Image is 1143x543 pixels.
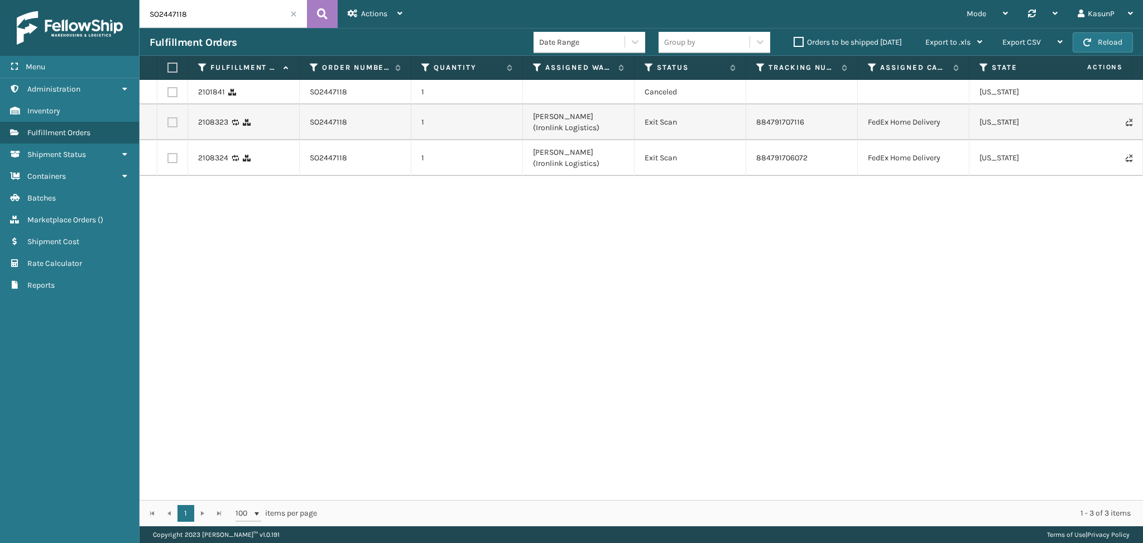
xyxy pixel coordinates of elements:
[210,63,278,73] label: Fulfillment Order Id
[411,104,523,140] td: 1
[1126,154,1132,162] i: Never Shipped
[310,87,347,98] a: SO2447118
[657,63,724,73] label: Status
[361,9,387,18] span: Actions
[1087,531,1130,539] a: Privacy Policy
[26,62,45,72] span: Menu
[858,104,969,140] td: FedEx Home Delivery
[794,37,902,47] label: Orders to be shipped [DATE]
[635,104,746,140] td: Exit Scan
[322,63,390,73] label: Order Number
[27,84,80,94] span: Administration
[27,280,55,290] span: Reports
[177,505,194,522] a: 1
[411,80,523,104] td: 1
[967,9,986,18] span: Mode
[969,140,1081,176] td: [US_STATE]
[310,117,347,128] a: SO2447118
[198,87,225,98] a: 2101841
[969,80,1081,104] td: [US_STATE]
[310,153,347,164] a: SO2447118
[236,505,317,522] span: items per page
[333,508,1131,519] div: 1 - 3 of 3 items
[27,237,79,246] span: Shipment Cost
[1047,531,1086,539] a: Terms of Use
[17,11,123,45] img: logo
[969,104,1081,140] td: [US_STATE]
[664,36,695,48] div: Group by
[153,526,280,543] p: Copyright 2023 [PERSON_NAME]™ v 1.0.191
[27,193,56,203] span: Batches
[1052,58,1130,77] span: Actions
[27,172,66,181] span: Containers
[635,80,746,104] td: Canceled
[27,128,90,137] span: Fulfillment Orders
[198,117,228,128] a: 2108323
[858,140,969,176] td: FedEx Home Delivery
[434,63,501,73] label: Quantity
[992,63,1059,73] label: State
[545,63,613,73] label: Assigned Warehouse
[27,259,82,268] span: Rate Calculator
[27,106,60,116] span: Inventory
[150,36,237,49] h3: Fulfillment Orders
[523,140,635,176] td: [PERSON_NAME] (Ironlink Logistics)
[1002,37,1041,47] span: Export CSV
[1073,32,1133,53] button: Reload
[98,215,103,225] span: ( )
[27,215,96,225] span: Marketplace Orders
[27,150,86,159] span: Shipment Status
[756,153,808,163] a: 884791706072
[523,104,635,140] td: [PERSON_NAME] (Ironlink Logistics)
[236,508,252,519] span: 100
[756,117,804,127] a: 884791707116
[1047,526,1130,543] div: |
[769,63,836,73] label: Tracking Number
[411,140,523,176] td: 1
[1126,118,1132,126] i: Never Shipped
[198,153,228,164] a: 2108324
[539,36,626,48] div: Date Range
[925,37,971,47] span: Export to .xls
[880,63,948,73] label: Assigned Carrier Service
[635,140,746,176] td: Exit Scan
